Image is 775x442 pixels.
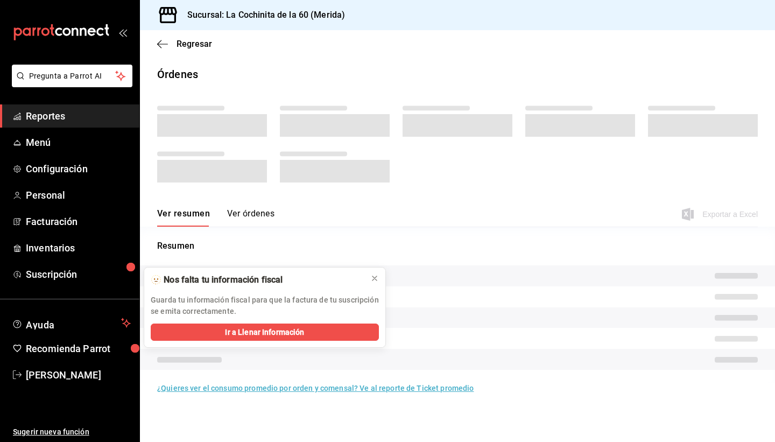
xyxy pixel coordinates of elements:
[151,294,379,317] p: Guarda tu información fiscal para que la factura de tu suscripción se emita correctamente.
[13,426,131,438] span: Sugerir nueva función
[157,39,212,49] button: Regresar
[29,71,116,82] span: Pregunta a Parrot AI
[26,188,131,202] span: Personal
[26,317,117,329] span: Ayuda
[12,65,132,87] button: Pregunta a Parrot AI
[26,109,131,123] span: Reportes
[157,208,210,227] button: Ver resumen
[227,208,274,227] button: Ver órdenes
[118,28,127,37] button: open_drawer_menu
[26,162,131,176] span: Configuración
[179,9,345,22] h3: Sucursal: La Cochinita de la 60 (Merida)
[8,78,132,89] a: Pregunta a Parrot AI
[225,327,304,338] span: Ir a Llenar Información
[26,368,131,382] span: [PERSON_NAME]
[157,384,474,392] a: ¿Quieres ver el consumo promedio por orden y comensal? Ve al reporte de Ticket promedio
[157,66,198,82] div: Órdenes
[26,241,131,255] span: Inventarios
[26,214,131,229] span: Facturación
[157,240,758,252] p: Resumen
[177,39,212,49] span: Regresar
[26,341,131,356] span: Recomienda Parrot
[26,267,131,282] span: Suscripción
[151,324,379,341] button: Ir a Llenar Información
[26,135,131,150] span: Menú
[157,208,274,227] div: navigation tabs
[151,274,362,286] div: 🫥 Nos falta tu información fiscal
